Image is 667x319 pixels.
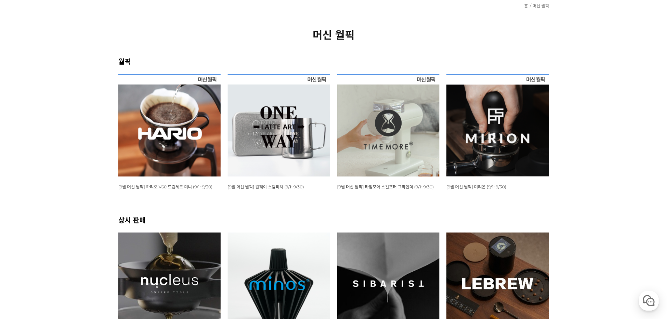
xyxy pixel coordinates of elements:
h2: 월픽 [118,56,549,66]
span: 설정 [108,233,117,238]
a: 홈 [2,222,46,240]
span: 홈 [22,233,26,238]
a: [9월 머신 월픽] 미리온 (9/1~9/30) [446,184,506,189]
a: 홈 [524,3,528,8]
a: [9월 머신 월픽] 원웨이 스팀피쳐 (9/1~9/30) [228,184,304,189]
a: 머신 월픽 [533,3,549,8]
a: [9월 머신 월픽] 타임모어 스컬프터 그라인더 (9/1~9/30) [337,184,434,189]
h2: 머신 월픽 [118,27,549,42]
img: 9월 머신 월픽 미리온 [446,74,549,176]
img: 9월 머신 월픽 하리오 V60 드립세트 미니 [118,74,221,176]
a: 대화 [46,222,90,240]
span: 대화 [64,233,72,238]
h2: 상시 판매 [118,215,549,225]
img: 9월 머신 월픽 타임모어 스컬프터 [337,74,440,176]
a: 설정 [90,222,134,240]
img: 9월 머신 월픽 원웨이 스팀피쳐 [228,74,330,176]
a: [9월 머신 월픽] 하리오 V60 드립세트 미니 (9/1~9/30) [118,184,213,189]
